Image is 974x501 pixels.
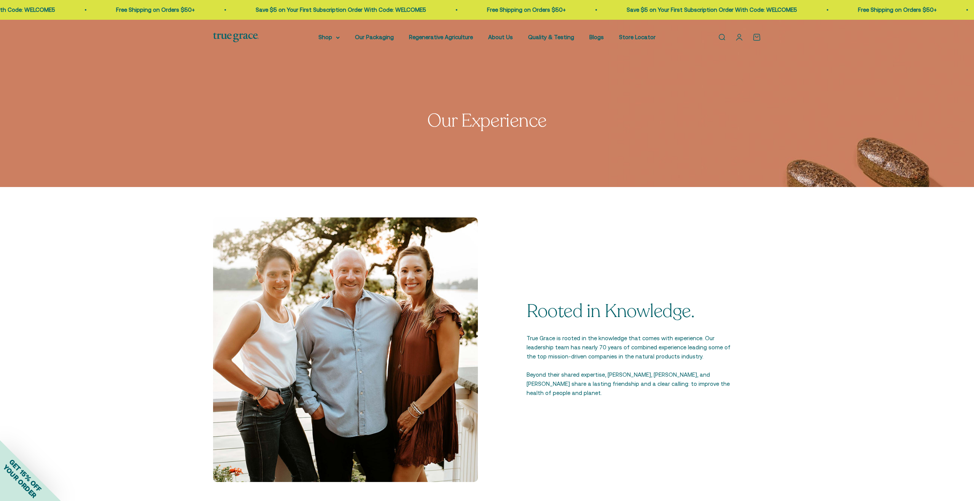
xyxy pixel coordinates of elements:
[115,6,193,13] a: Free Shipping on Orders $50+
[318,33,340,42] summary: Shop
[488,34,513,40] a: About Us
[2,463,38,499] span: YOUR ORDER
[527,370,730,398] p: Beyond their shared expertise, [PERSON_NAME], [PERSON_NAME], and [PERSON_NAME] share a lasting fr...
[355,34,394,40] a: Our Packaging
[527,301,730,322] p: Rooted in Knowledge.
[409,34,473,40] a: Regenerative Agriculture
[528,34,574,40] a: Quality & Testing
[589,34,604,40] a: Blogs
[485,6,564,13] a: Free Shipping on Orders $50+
[856,6,935,13] a: Free Shipping on Orders $50+
[527,334,730,361] p: True Grace is rooted in the knowledge that comes with experience. Our leadership team has nearly ...
[619,34,656,40] a: Store Locator
[625,5,796,14] p: Save $5 on Your First Subscription Order With Code: WELCOME5
[427,108,546,133] split-lines: Our Experience
[8,458,43,493] span: GET 15% OFF
[254,5,425,14] p: Save $5 on Your First Subscription Order With Code: WELCOME5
